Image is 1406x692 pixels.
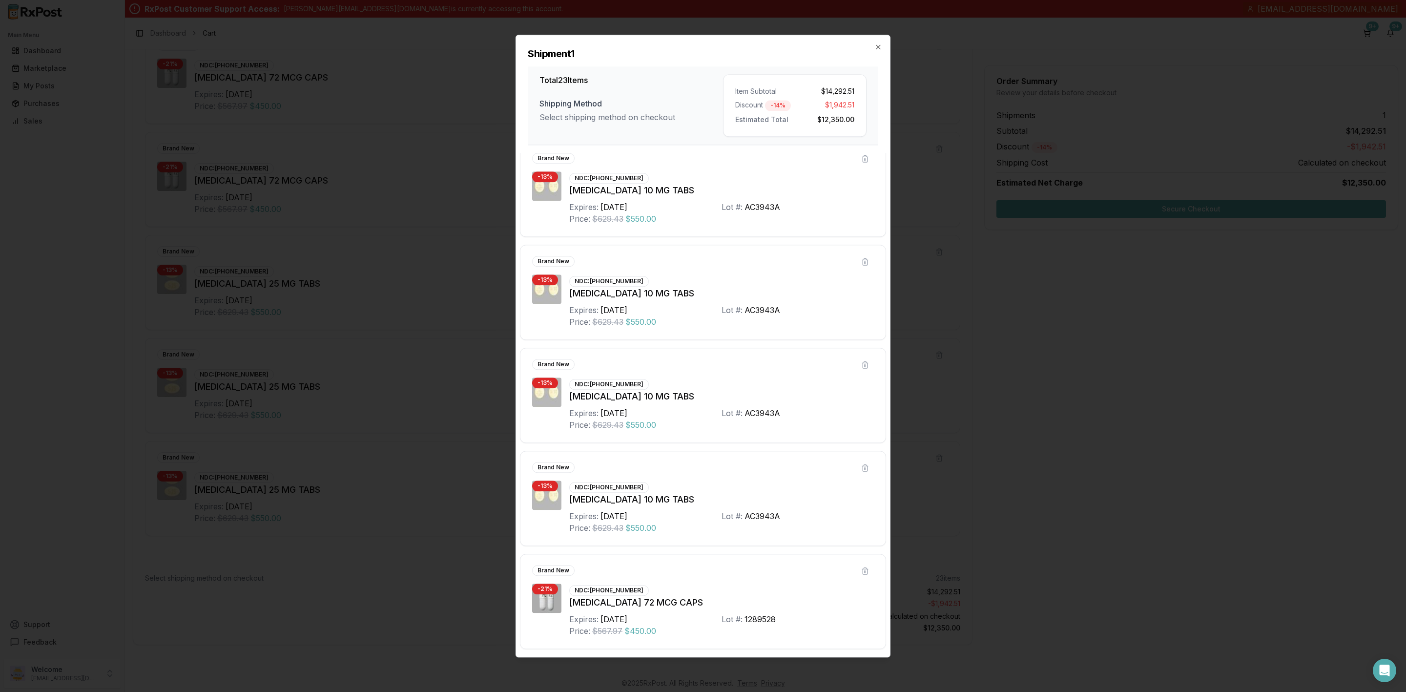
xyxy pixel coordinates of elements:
div: Expires: [569,510,599,522]
div: NDC: [PHONE_NUMBER] [569,482,649,493]
div: Expires: [569,407,599,419]
span: $550.00 [625,419,656,431]
img: Jardiance 10 MG TABS [532,274,561,304]
span: $12,350.00 [817,113,854,124]
div: Price: [569,625,590,637]
div: Select shipping method on checkout [539,111,723,123]
img: Jardiance 10 MG TABS [532,377,561,407]
span: $567.97 [592,625,622,637]
span: $629.43 [592,419,623,431]
div: Price: [569,213,590,225]
div: NDC: [PHONE_NUMBER] [569,585,649,596]
div: [MEDICAL_DATA] 72 MCG CAPS [569,596,874,609]
div: [DATE] [600,510,627,522]
div: - 13 % [532,481,558,491]
div: Lot #: [722,407,743,419]
div: AC3943A [744,201,780,213]
div: [DATE] [600,407,627,419]
span: $550.00 [625,522,656,534]
img: Linzess 72 MCG CAPS [532,584,561,613]
div: [DATE] [600,201,627,213]
img: Jardiance 10 MG TABS [532,481,561,510]
div: Expires: [569,201,599,213]
span: Estimated Total [735,113,788,124]
div: [MEDICAL_DATA] 10 MG TABS [569,184,874,197]
div: Shipping Method [539,98,723,109]
div: - 21 % [532,584,558,594]
div: NDC: [PHONE_NUMBER] [569,276,649,287]
span: $450.00 [624,625,656,637]
div: $14,292.51 [799,86,854,96]
div: [DATE] [600,304,627,316]
div: Lot #: [722,304,743,316]
div: Item Subtotal [735,86,791,96]
div: Brand New [532,462,575,473]
div: - 13 % [532,171,558,182]
div: Price: [569,419,590,431]
div: Lot #: [722,510,743,522]
div: Lot #: [722,201,743,213]
div: Price: [569,316,590,328]
div: Lot #: [722,613,743,625]
div: [MEDICAL_DATA] 10 MG TABS [569,493,874,506]
div: NDC: [PHONE_NUMBER] [569,173,649,184]
div: [MEDICAL_DATA] 10 MG TABS [569,287,874,300]
div: Brand New [532,565,575,576]
div: Price: [569,522,590,534]
div: - 13 % [532,377,558,388]
span: $629.43 [592,316,623,328]
div: Expires: [569,613,599,625]
h3: Total 23 Items [539,74,723,86]
span: Discount [735,100,763,111]
span: $629.43 [592,213,623,225]
div: Brand New [532,256,575,267]
div: Brand New [532,153,575,164]
div: Brand New [532,359,575,370]
h2: Shipment 1 [528,47,878,61]
div: - 14 % [765,100,791,111]
div: AC3943A [744,304,780,316]
div: AC3943A [744,407,780,419]
span: $550.00 [625,213,656,225]
div: [DATE] [600,613,627,625]
div: NDC: [PHONE_NUMBER] [569,379,649,390]
span: $629.43 [592,522,623,534]
div: [MEDICAL_DATA] 10 MG TABS [569,390,874,403]
div: Expires: [569,304,599,316]
div: 1289528 [744,613,776,625]
div: AC3943A [744,510,780,522]
img: Jardiance 10 MG TABS [532,171,561,201]
div: - 13 % [532,274,558,285]
div: $1,942.51 [799,100,854,111]
span: $550.00 [625,316,656,328]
